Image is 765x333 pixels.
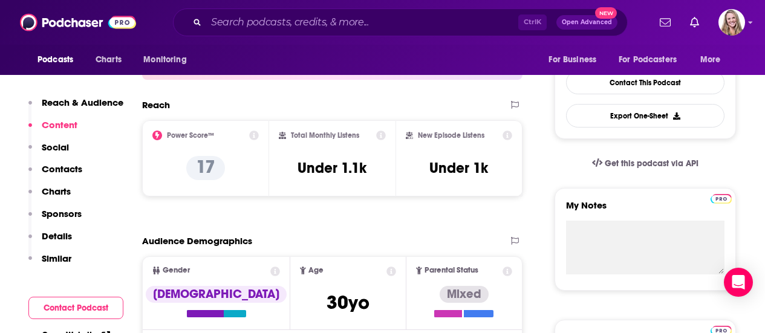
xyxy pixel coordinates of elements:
a: Get this podcast via API [582,149,708,178]
h2: Audience Demographics [142,235,252,247]
p: Contacts [42,163,82,175]
input: Search podcasts, credits, & more... [206,13,518,32]
div: Search podcasts, credits, & more... [173,8,628,36]
span: Logged in as KirstinPitchPR [718,9,745,36]
span: Parental Status [425,267,478,274]
button: Sponsors [28,208,82,230]
button: open menu [692,48,736,71]
div: Mixed [440,286,489,303]
button: open menu [611,48,694,71]
div: [DEMOGRAPHIC_DATA] [146,286,287,303]
button: Export One-Sheet [566,104,724,128]
button: Reach & Audience [28,97,123,119]
button: Social [28,141,69,164]
img: Podchaser Pro [711,194,732,204]
label: My Notes [566,199,724,221]
p: Sponsors [42,208,82,219]
p: Details [42,230,72,242]
h2: New Episode Listens [418,131,484,140]
p: Reach & Audience [42,97,123,108]
p: Social [42,141,69,153]
span: Monitoring [143,51,186,68]
p: 17 [186,156,225,180]
button: Open AdvancedNew [556,15,617,30]
h3: Under 1.1k [298,159,366,177]
a: Charts [88,48,129,71]
span: Ctrl K [518,15,547,30]
span: Age [308,267,324,274]
h3: Under 1k [429,159,488,177]
p: Charts [42,186,71,197]
a: Pro website [711,192,732,204]
button: open menu [29,48,89,71]
p: Content [42,119,77,131]
a: Show notifications dropdown [655,12,675,33]
span: New [595,7,617,19]
h2: Reach [142,99,170,111]
span: For Podcasters [619,51,677,68]
button: Contact Podcast [28,297,123,319]
a: Contact This Podcast [566,71,724,94]
button: Similar [28,253,71,275]
button: open menu [540,48,611,71]
div: Open Intercom Messenger [724,268,753,297]
span: 30 yo [327,291,369,314]
button: Show profile menu [718,9,745,36]
img: Podchaser - Follow, Share and Rate Podcasts [20,11,136,34]
span: Gender [163,267,190,274]
button: open menu [135,48,202,71]
span: Open Advanced [562,19,612,25]
span: More [700,51,721,68]
button: Contacts [28,163,82,186]
p: Similar [42,253,71,264]
button: Charts [28,186,71,208]
span: Charts [96,51,122,68]
span: For Business [549,51,596,68]
h2: Total Monthly Listens [291,131,359,140]
button: Content [28,119,77,141]
a: Show notifications dropdown [685,12,704,33]
h2: Power Score™ [167,131,214,140]
button: Details [28,230,72,253]
span: Get this podcast via API [605,158,698,169]
img: User Profile [718,9,745,36]
span: Podcasts [37,51,73,68]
